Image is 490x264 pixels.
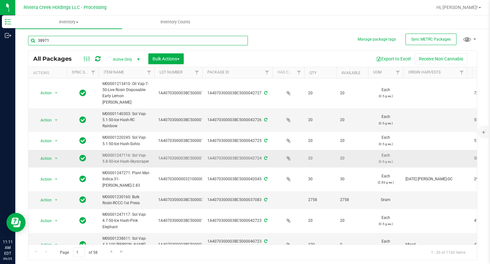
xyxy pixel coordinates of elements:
[102,236,151,254] span: M00001238611: Sol Vap-4.3-100-[PERSON_NAME] [PERSON_NAME]
[35,116,52,125] span: Action
[308,242,332,248] span: 100
[79,154,86,163] span: In Sync
[158,138,212,144] span: 1A4070300003BC5000015780
[201,176,273,182] div: 1A4070300003BC5000042045
[408,70,441,74] a: Origin Harvests
[340,176,364,182] span: 30
[33,55,78,62] span: All Packages
[158,242,212,248] span: 1A4070300003BC5000015937
[372,197,399,203] span: Gram
[340,155,364,161] span: 20
[372,53,415,64] button: Export to Excel
[263,177,267,181] span: Sync from Compliance System
[79,195,86,204] span: In Sync
[309,71,316,75] a: Qty
[152,19,199,25] span: Inventory Counts
[52,89,60,97] span: select
[35,89,52,97] span: Action
[28,36,248,45] input: Search Package ID, Item Name, SKU, Lot or Part Number...
[158,218,212,224] span: 1A4070300003BC5000015904
[263,118,267,122] span: Sync from Compliance System
[3,239,12,256] p: 11:11 AM EDT
[201,90,273,96] div: 1A4070300003BC5000042727
[160,70,182,74] a: Lot Number
[88,67,99,78] a: Filter
[308,90,332,96] span: 20
[263,198,267,202] span: Sync from Compliance System
[411,37,451,42] span: Sync METRC Packages
[457,67,467,78] a: Filter
[263,91,267,95] span: Sync from Compliance System
[201,197,273,203] div: 1A4070300003BC5000037083
[201,155,273,161] div: 1A4070300003BC5000042724
[340,117,364,123] span: 20
[372,141,399,147] p: (0.5 g ea.)
[52,240,60,249] span: select
[372,221,399,227] p: (0.5 g ea.)
[426,247,471,257] span: 1 - 20 of 1160 items
[262,67,272,78] a: Filter
[35,196,52,205] span: Action
[263,218,267,223] span: Sync from Compliance System
[5,19,11,25] inline-svg: Inventory
[102,170,151,189] span: M00001247271: Plant Mat-Indica-31-[PERSON_NAME]-2.83
[358,37,396,42] button: Manage package tags
[372,152,399,165] span: Each
[152,56,180,61] span: Bulk Actions
[158,155,212,161] span: 1A4070300003BC5000015944
[73,247,85,257] input: 1
[340,197,364,203] span: 2758
[158,117,212,123] span: 1A4070300003BC5000015983
[52,175,60,184] span: select
[373,70,382,74] a: UOM
[372,135,399,147] span: Each
[272,67,304,78] th: Has COA
[372,215,399,227] span: Each
[308,218,332,224] span: 20
[52,216,60,225] span: select
[79,216,86,225] span: In Sync
[52,136,60,145] span: select
[201,218,273,224] div: 1A4070300003BC5000042723
[372,87,399,99] span: Each
[405,242,465,248] div: Value 1: Mixed
[372,93,399,99] p: (0.5 g ea.)
[35,136,52,145] span: Action
[340,242,364,248] span: 0
[79,115,86,124] span: In Sync
[79,89,86,97] span: In Sync
[372,114,399,126] span: Each
[104,70,124,74] a: Item Name
[308,138,332,144] span: 20
[33,71,64,75] div: Actions
[72,70,96,74] a: Sync Status
[35,240,52,249] span: Action
[201,138,273,144] div: 1A4070300003BC5000042725
[148,53,184,64] button: Bulk Actions
[308,197,332,203] span: 2758
[308,117,332,123] span: 20
[207,70,229,74] a: Package ID
[79,175,86,183] span: In Sync
[372,159,399,165] p: (0.5 g ea.)
[5,32,11,39] inline-svg: Outbound
[340,218,364,224] span: 20
[341,71,360,75] a: Available
[405,176,465,182] div: Value 1: 2025-07-07 Stambaugh-GC
[35,175,52,184] span: Action
[308,155,332,161] span: 20
[372,120,399,126] p: (0.5 g ea.)
[201,117,273,123] div: 1A4070300003BC5000042726
[3,256,12,261] p: 09/25
[158,197,212,203] span: 1A4070300003BC5000037083
[6,213,26,232] iframe: Resource center
[122,15,229,29] a: Inventory Counts
[340,90,364,96] span: 20
[55,247,103,257] span: Page of 58
[79,240,86,249] span: In Sync
[405,34,457,45] button: Sync METRC Packages
[117,247,126,256] a: Go to the last page
[340,138,364,144] span: 20
[263,239,267,244] span: Sync from Compliance System
[52,196,60,205] span: select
